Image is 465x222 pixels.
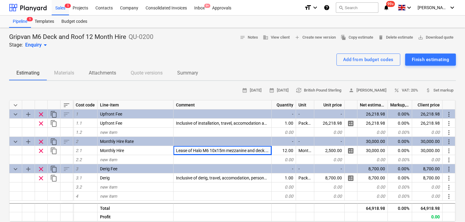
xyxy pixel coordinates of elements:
span: [PERSON_NAME] [349,87,387,94]
button: Add from budget codes [336,54,400,66]
i: keyboard_arrow_down [405,4,413,11]
div: Unit price [314,100,345,109]
span: Sort rows within table [63,102,70,109]
div: - [296,137,314,146]
span: VAT: 20% [394,87,418,94]
div: 0.00% [388,146,412,155]
span: new item [100,157,117,162]
div: 0.00 [412,212,443,221]
div: 0.00 [412,182,443,192]
div: 0.00 [412,192,443,201]
span: attach_money [425,88,431,93]
button: Delete estimate [376,33,415,42]
div: 30,000.00 [357,137,388,146]
button: British Pound Sterling [294,86,344,95]
div: - [272,137,296,146]
span: Collapse all categories [12,102,19,109]
span: 2.2 [76,157,82,162]
div: 0.00 [272,192,296,201]
button: [PERSON_NAME] [346,86,389,95]
span: More actions [445,156,453,164]
span: Create new version [294,34,336,41]
button: Finish estimating [405,54,456,66]
div: 8,700.00 [357,164,388,173]
span: More actions [445,165,453,173]
span: notes [240,35,245,40]
span: add [294,35,300,40]
span: delete [378,35,384,40]
span: Add sub category to row [25,138,32,145]
span: 4 [76,194,78,199]
div: 1.00 [272,173,296,182]
span: Download quote [418,34,453,41]
div: 0.00% [388,164,412,173]
div: - [314,109,345,119]
div: 2,500.00 [314,146,345,155]
div: 0.00 [357,155,388,164]
span: [DATE] [269,87,289,94]
div: 0.00 [314,155,345,164]
span: Copy estimate [341,34,373,41]
span: Add sub category to row [25,165,32,173]
button: Notes [237,33,260,42]
div: 0.00 [357,192,388,201]
span: 1.2 [76,130,82,135]
span: More actions [445,129,453,136]
span: 2.1 [76,148,82,153]
div: 0.00% [388,203,412,212]
span: new item [100,130,117,135]
div: Comment [174,100,272,109]
span: Collapse category [12,111,19,118]
div: - [296,164,314,173]
span: calendar_month [242,88,247,93]
div: Package [296,119,314,128]
div: Package [296,173,314,182]
span: Monthly Hire Rate [100,139,134,144]
span: More actions [445,184,453,191]
button: Set markup [423,86,456,95]
span: 2 [76,139,78,144]
span: Collapse category [12,165,19,173]
span: 1.1 [76,121,82,126]
i: Knowledge base [324,4,330,11]
div: 0.00% [388,137,412,146]
span: Delete estimate [378,34,413,41]
div: 64,918.98 [357,203,388,212]
span: View client [263,34,290,41]
button: Copy estimate [338,33,376,42]
div: 26,218.98 [314,119,345,128]
p: Summary [177,69,198,77]
div: 0.00 [314,182,345,192]
div: 0.00% [388,119,412,128]
a: Pipeline5 [9,16,31,28]
p: Stage: [9,41,23,49]
div: - [272,164,296,173]
a: Templates [31,16,58,28]
span: More actions [445,147,453,154]
span: Duplicate category [50,138,57,145]
p: QU-0200 [129,33,153,41]
div: Profit [98,212,174,221]
span: Duplicate row [50,120,57,127]
span: 3 [76,166,78,171]
div: 26,218.98 [357,109,388,119]
span: British Pound Sterling [296,87,341,94]
div: Line-item [98,100,174,109]
span: business [263,35,268,40]
button: VAT: 20% [391,86,421,95]
div: Client price [412,100,443,109]
div: Add from budget codes [343,56,394,64]
span: Lease of Halo M6 10x15m mezzanine and deck. 100mm columns and phenolic plywood flooring. Black st... [176,148,415,153]
div: 1.00 [272,119,296,128]
span: percent [394,88,399,93]
div: 30,000.00 [412,146,443,155]
div: Pipeline [9,16,31,28]
span: 3.1 [76,175,82,180]
div: - [272,109,296,119]
span: currency_exchange [296,88,301,93]
div: 0.00 [357,182,388,192]
span: save_alt [418,35,423,40]
span: Monthly Hire [100,148,124,153]
div: Budget codes [58,16,91,28]
div: 8,700.00 [412,164,443,173]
